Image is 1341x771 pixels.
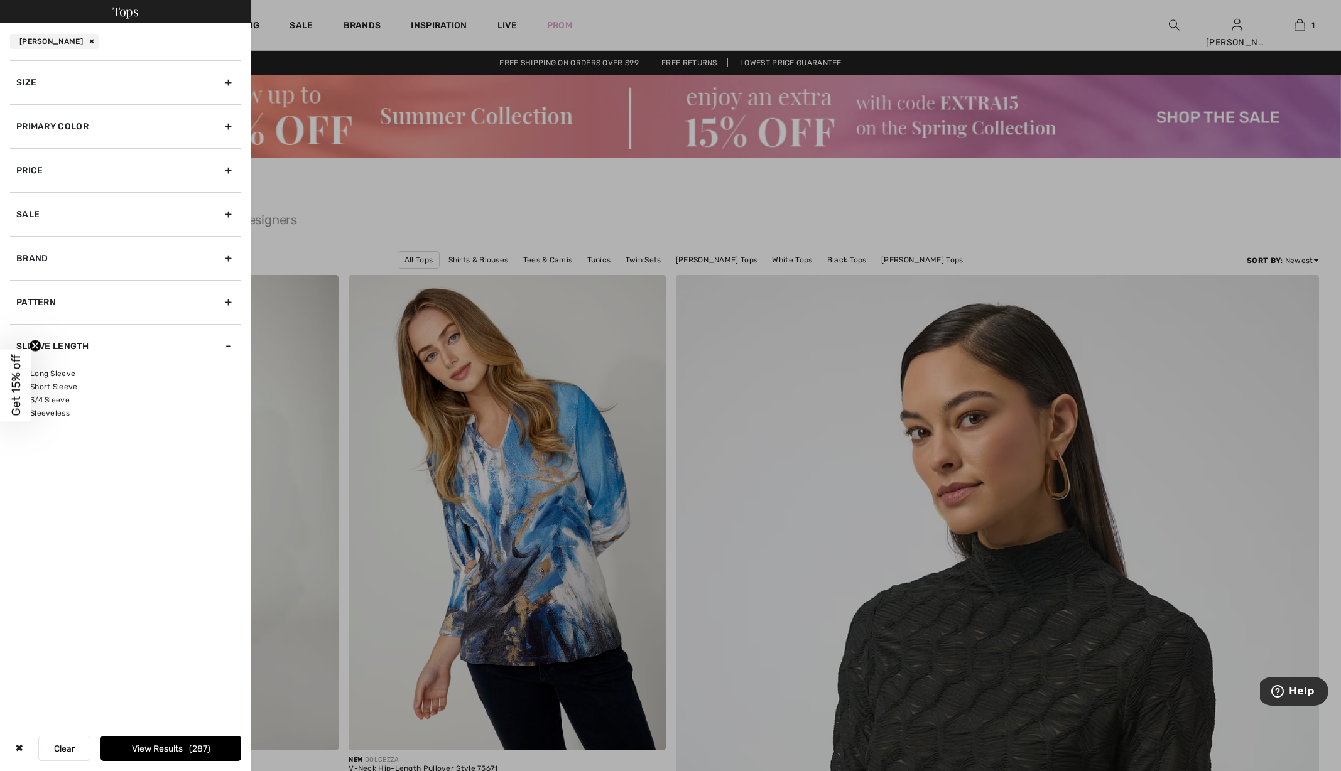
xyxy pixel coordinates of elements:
button: Close teaser [29,340,41,352]
label: Short Sleeve [16,381,241,392]
div: Primary Color [10,104,241,148]
div: Pattern [10,280,241,324]
span: 287 [189,743,210,754]
div: ✖ [10,736,28,761]
div: Size [10,60,241,104]
span: Get 15% off [9,355,23,416]
div: Sale [10,192,241,236]
label: Sleeveless [16,407,241,419]
label: 3/4 Sleeve [16,394,241,406]
button: Clear [38,736,90,761]
div: Sleeve length [10,324,241,368]
iframe: Opens a widget where you can find more information [1260,677,1328,708]
div: [PERSON_NAME] [10,34,99,49]
div: Price [10,148,241,192]
button: View Results287 [100,736,241,761]
div: Brand [10,236,241,280]
label: Long Sleeve [16,368,241,379]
